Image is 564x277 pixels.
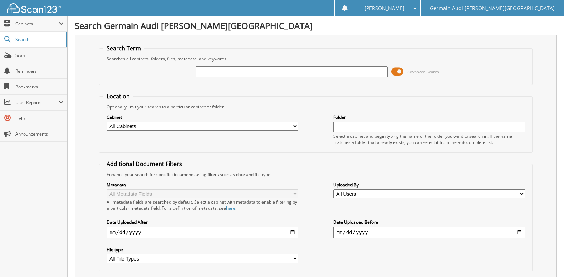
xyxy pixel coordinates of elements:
span: [PERSON_NAME] [364,6,404,10]
span: Help [15,115,64,121]
iframe: Chat Widget [528,243,564,277]
span: Cabinets [15,21,59,27]
input: end [333,227,525,238]
span: Germain Audi [PERSON_NAME][GEOGRAPHIC_DATA] [430,6,555,10]
label: Metadata [107,182,298,188]
div: Enhance your search for specific documents using filters such as date and file type. [103,171,528,178]
span: Bookmarks [15,84,64,90]
label: Folder [333,114,525,120]
label: Uploaded By [333,182,525,188]
span: Search [15,37,63,43]
div: Optionally limit your search to a particular cabinet or folder [103,104,528,110]
legend: Additional Document Filters [103,160,186,168]
span: Reminders [15,68,64,74]
legend: Search Term [103,44,144,52]
legend: Location [103,92,133,100]
div: Select a cabinet and begin typing the name of the folder you want to search in. If the name match... [333,133,525,145]
div: Searches all cabinets, folders, files, metadata, and keywords [103,56,528,62]
label: File type [107,247,298,253]
a: here [226,205,235,211]
label: Date Uploaded Before [333,219,525,225]
span: Scan [15,52,64,58]
label: Cabinet [107,114,298,120]
span: Announcements [15,131,64,137]
label: Date Uploaded After [107,219,298,225]
input: start [107,227,298,238]
span: User Reports [15,99,59,106]
span: Advanced Search [407,69,439,74]
div: All metadata fields are searched by default. Select a cabinet with metadata to enable filtering b... [107,199,298,211]
img: scan123-logo-white.svg [7,3,61,13]
h1: Search Germain Audi [PERSON_NAME][GEOGRAPHIC_DATA] [75,20,557,31]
